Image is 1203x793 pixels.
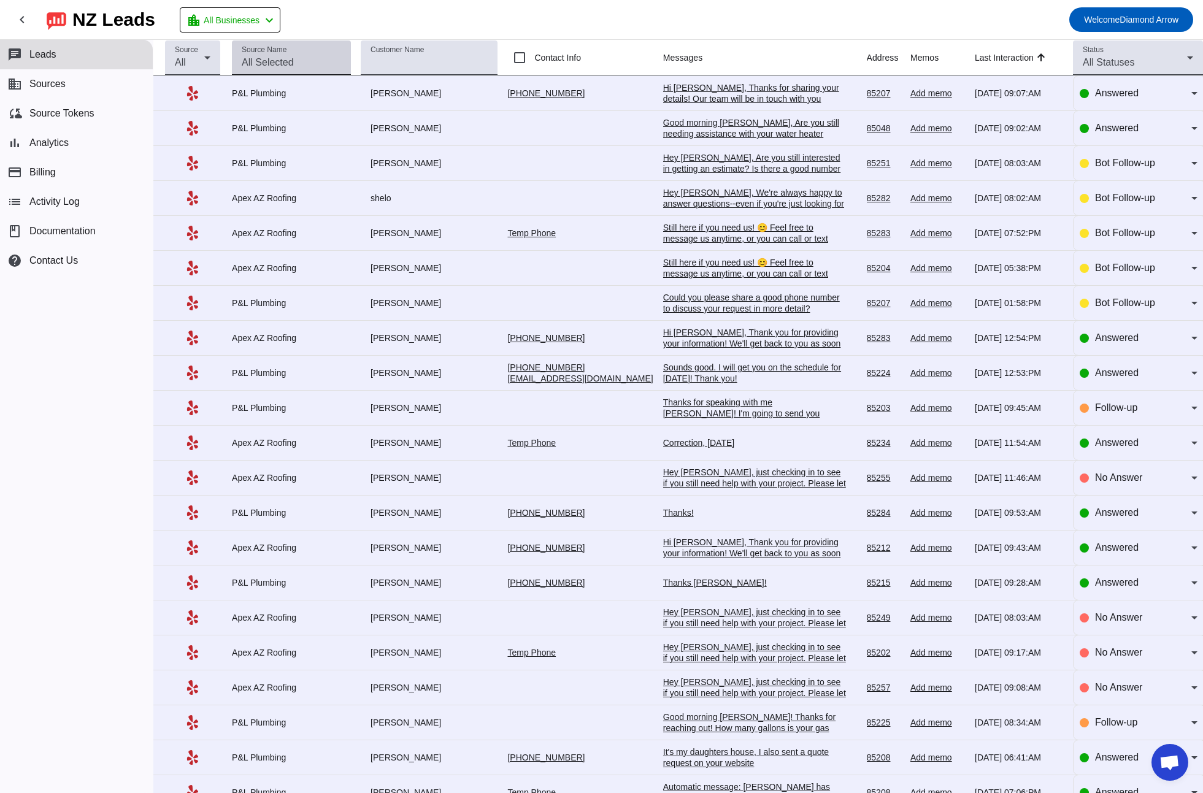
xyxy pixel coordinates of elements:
[663,577,847,588] div: Thanks [PERSON_NAME]!
[361,123,498,134] div: [PERSON_NAME]
[232,577,351,588] div: P&L Plumbing
[975,752,1063,763] div: [DATE] 06:41:AM
[361,228,498,239] div: [PERSON_NAME]
[910,40,975,76] th: Memos
[361,542,498,553] div: [PERSON_NAME]
[361,752,498,763] div: [PERSON_NAME]
[663,397,847,562] div: Thanks for speaking with me [PERSON_NAME]! I'm going to send you pricing for a flush just so you ...
[204,12,259,29] span: All Businesses
[232,402,351,413] div: P&L Plumbing
[232,437,351,448] div: Apex AZ Roofing
[232,752,351,763] div: P&L Plumbing
[15,12,29,27] mat-icon: chevron_left
[1095,577,1139,588] span: Answered
[910,332,965,343] div: Add memo
[29,79,66,90] span: Sources
[663,746,847,768] div: It's my daughters house, I also sent a quote request on your website
[185,540,200,555] mat-icon: Yelp
[975,402,1063,413] div: [DATE] 09:45:AM
[185,715,200,730] mat-icon: Yelp
[242,55,341,70] input: All Selected
[361,332,498,343] div: [PERSON_NAME]
[232,332,351,343] div: Apex AZ Roofing
[507,333,585,343] a: [PHONE_NUMBER]
[1095,88,1139,98] span: Answered
[185,191,200,205] mat-icon: Yelp
[663,40,867,76] th: Messages
[975,647,1063,658] div: [DATE] 09:17:AM
[361,262,498,274] div: [PERSON_NAME]
[1095,507,1139,518] span: Answered
[507,88,585,98] a: [PHONE_NUMBER]
[185,156,200,170] mat-icon: Yelp
[1095,332,1139,343] span: Answered
[361,193,498,204] div: shelo
[361,647,498,658] div: [PERSON_NAME]
[910,193,965,204] div: Add memo
[867,507,901,518] div: 85284
[975,123,1063,134] div: [DATE] 09:02:AM
[867,193,901,204] div: 85282
[1095,228,1155,238] span: Bot Follow-up
[975,228,1063,239] div: [DATE] 07:52:PM
[1095,297,1155,308] span: Bot Follow-up
[361,577,498,588] div: [PERSON_NAME]
[185,505,200,520] mat-icon: Yelp
[1095,682,1142,692] span: No Answer
[7,47,22,62] mat-icon: chat
[910,437,965,448] div: Add memo
[242,46,286,54] mat-label: Source Name
[507,648,556,657] a: Temp Phone
[663,187,847,231] div: Hey [PERSON_NAME], We're always happy to answer questions--even if you're just looking for a seco...
[232,88,351,99] div: P&L Plumbing
[1095,193,1155,203] span: Bot Follow-up
[975,367,1063,378] div: [DATE] 12:53:PM
[361,367,498,378] div: [PERSON_NAME]
[7,253,22,268] mat-icon: help
[975,158,1063,169] div: [DATE] 08:03:AM
[29,167,56,178] span: Billing
[72,11,155,28] div: NZ Leads
[663,642,847,697] div: Hey [PERSON_NAME], just checking in to see if you still need help with your project. Please let m...
[185,261,200,275] mat-icon: Yelp
[975,332,1063,343] div: [DATE] 12:54:PM
[262,13,277,28] mat-icon: chevron_left
[867,367,901,378] div: 85224
[361,297,498,308] div: [PERSON_NAME]
[1151,744,1188,781] div: Open chat
[910,577,965,588] div: Add memo
[1095,402,1137,413] span: Follow-up
[185,680,200,695] mat-icon: Yelp
[910,123,965,134] div: Add memo
[867,123,901,134] div: 85048
[185,331,200,345] mat-icon: Yelp
[7,136,22,150] mat-icon: bar_chart
[7,106,22,121] mat-icon: cloud_sync
[232,542,351,553] div: Apex AZ Roofing
[663,222,847,277] div: Still here if you need us! 😊 Feel free to message us anytime, or you can call or text [PHONE_NUMB...
[910,402,965,413] div: Add memo
[975,262,1063,274] div: [DATE] 05:38:PM
[1095,262,1155,273] span: Bot Follow-up
[663,362,847,384] div: Sounds good. I will get you on the schedule for [DATE]! Thank you!
[29,196,80,207] span: Activity Log
[371,46,424,54] mat-label: Customer Name
[910,682,965,693] div: Add memo
[507,753,585,762] a: [PHONE_NUMBER]
[867,88,901,99] div: 85207
[1084,15,1120,25] span: Welcome
[232,123,351,134] div: P&L Plumbing
[867,542,901,553] div: 85212
[7,224,22,239] span: book
[1095,367,1139,378] span: Answered
[663,507,847,518] div: Thanks!
[663,437,847,448] div: Correction, [DATE]
[975,682,1063,693] div: [DATE] 09:08:AM
[663,607,847,662] div: Hey [PERSON_NAME], just checking in to see if you still need help with your project. Please let m...
[867,472,901,483] div: 85255
[1095,717,1137,727] span: Follow-up
[867,682,901,693] div: 85257
[507,438,556,448] a: Temp Phone
[663,676,847,732] div: Hey [PERSON_NAME], just checking in to see if you still need help with your project. Please let m...
[867,647,901,658] div: 85202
